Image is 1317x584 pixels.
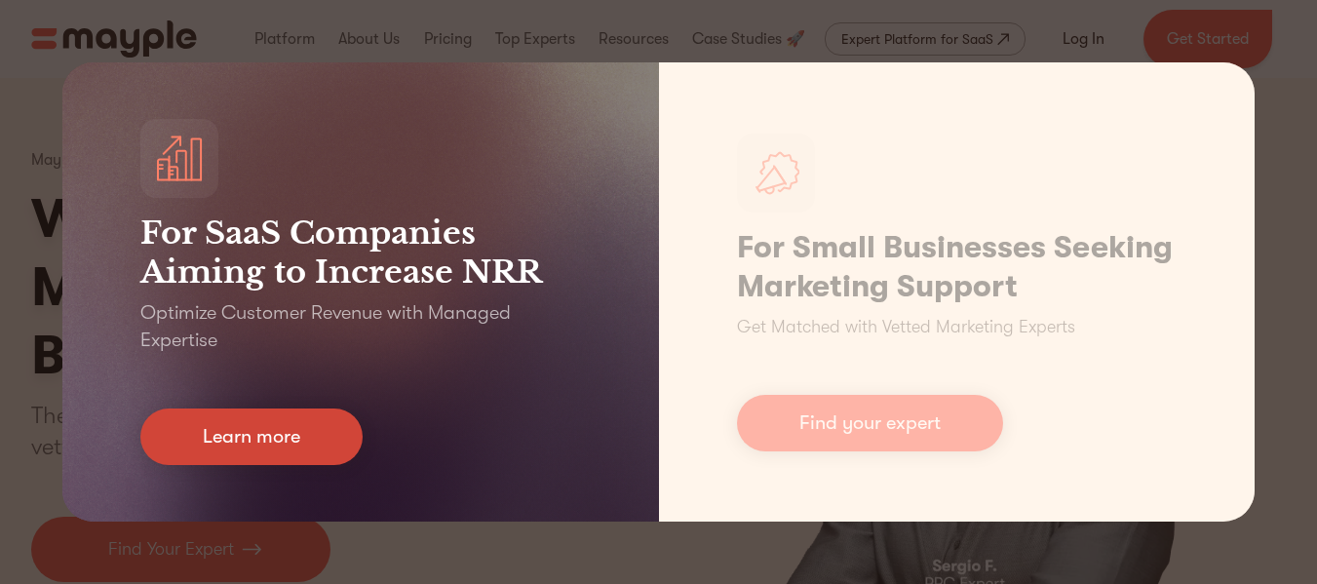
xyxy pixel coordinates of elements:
[140,299,581,354] p: Optimize Customer Revenue with Managed Expertise
[140,409,363,465] a: Learn more
[737,228,1178,306] h1: For Small Businesses Seeking Marketing Support
[140,214,581,292] h3: For SaaS Companies Aiming to Increase NRR
[737,314,1075,340] p: Get Matched with Vetted Marketing Experts
[737,395,1003,451] a: Find your expert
